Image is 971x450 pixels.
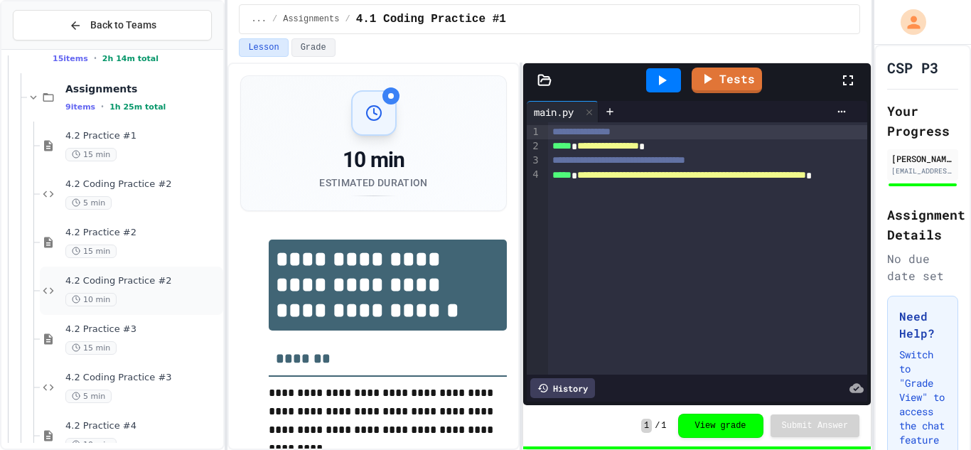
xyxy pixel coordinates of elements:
[65,82,220,95] span: Assignments
[891,166,954,176] div: [EMAIL_ADDRESS][DOMAIN_NAME]
[771,414,860,437] button: Submit Answer
[319,147,427,173] div: 10 min
[102,54,159,63] span: 2h 14m total
[65,420,220,432] span: 4.2 Practice #4
[65,196,112,210] span: 5 min
[283,14,339,25] span: Assignments
[65,178,220,191] span: 4.2 Coding Practice #2
[527,168,541,196] div: 4
[291,38,336,57] button: Grade
[239,38,288,57] button: Lesson
[527,139,541,154] div: 2
[345,14,350,25] span: /
[782,420,849,432] span: Submit Answer
[65,130,220,142] span: 4.2 Practice #1
[527,101,599,122] div: main.py
[90,18,156,33] span: Back to Teams
[65,275,220,287] span: 4.2 Coding Practice #2
[891,152,954,165] div: [PERSON_NAME]
[65,390,112,403] span: 5 min
[65,227,220,239] span: 4.2 Practice #2
[65,293,117,306] span: 10 min
[886,6,930,38] div: My Account
[65,341,117,355] span: 15 min
[65,148,117,161] span: 15 min
[887,250,958,284] div: No due date set
[661,420,666,432] span: 1
[655,420,660,432] span: /
[527,125,541,139] div: 1
[65,245,117,258] span: 15 min
[65,102,95,112] span: 9 items
[641,419,652,433] span: 1
[319,176,427,190] div: Estimated Duration
[527,105,581,119] div: main.py
[899,308,946,342] h3: Need Help?
[356,11,506,28] span: 4.1 Coding Practice #1
[887,101,958,141] h2: Your Progress
[887,58,938,77] h1: CSP P3
[94,53,97,64] span: •
[13,10,212,41] button: Back to Teams
[109,102,166,112] span: 1h 25m total
[692,68,762,93] a: Tests
[53,54,88,63] span: 15 items
[527,154,541,168] div: 3
[65,323,220,336] span: 4.2 Practice #3
[101,101,104,112] span: •
[678,414,763,438] button: View grade
[251,14,267,25] span: ...
[272,14,277,25] span: /
[887,205,958,245] h2: Assignment Details
[530,378,595,398] div: History
[65,372,220,384] span: 4.2 Coding Practice #3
